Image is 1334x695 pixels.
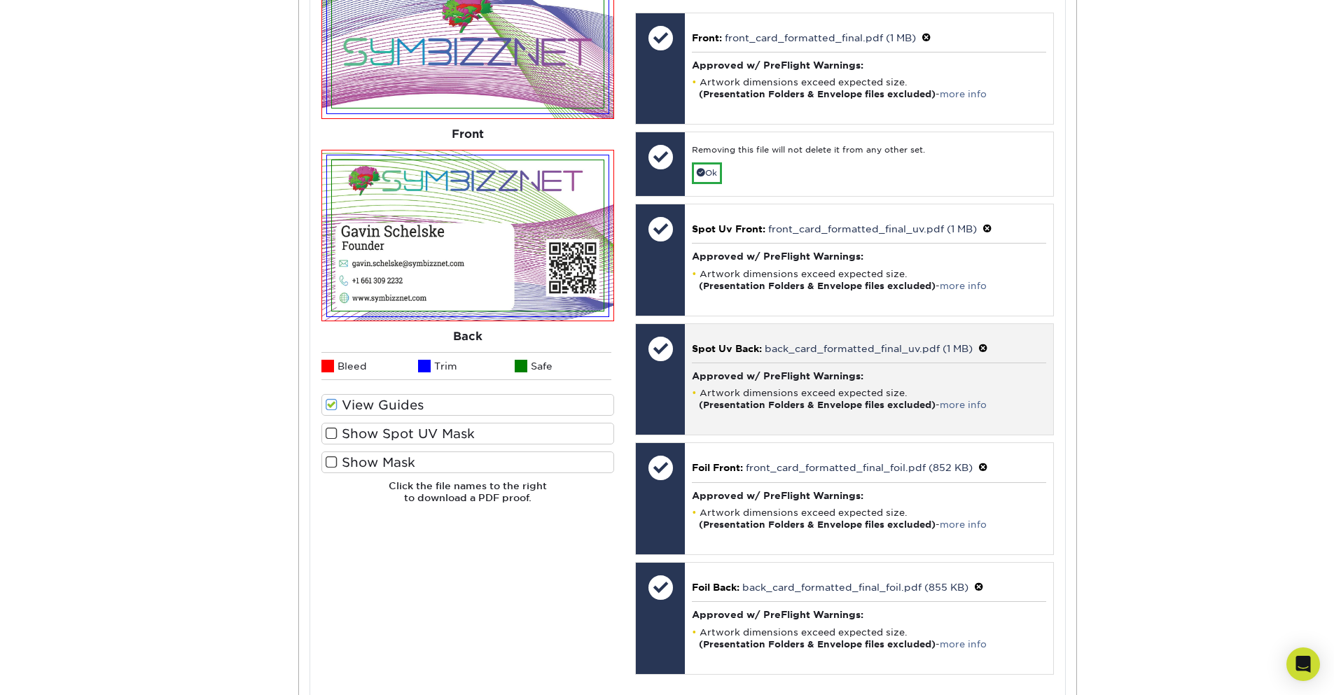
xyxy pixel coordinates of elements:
strong: (Presentation Folders & Envelope files excluded) [699,519,936,530]
a: front_card_formatted_final_uv.pdf (1 MB) [768,223,977,234]
span: Front: [692,32,722,43]
span: Foil Front: [692,462,743,473]
li: Trim [418,352,515,380]
li: Bleed [321,352,418,380]
h4: Approved w/ PreFlight Warnings: [692,370,1045,381]
label: Show Mask [321,451,614,473]
h4: Approved w/ PreFlight Warnings: [692,251,1045,262]
a: more info [940,281,987,291]
strong: (Presentation Folders & Envelope files excluded) [699,639,936,650]
a: back_card_formatted_final_uv.pdf (1 MB) [765,343,973,354]
a: front_card_formatted_final_foil.pdf (852 KB) [746,462,973,473]
a: more info [940,400,987,410]
li: Artwork dimensions exceed expected size. - [692,268,1045,292]
li: Artwork dimensions exceed expected size. - [692,626,1045,650]
a: more info [940,89,987,99]
div: Front [321,119,614,150]
a: back_card_formatted_final_foil.pdf (855 KB) [742,582,968,593]
strong: (Presentation Folders & Envelope files excluded) [699,89,936,99]
strong: (Presentation Folders & Envelope files excluded) [699,281,936,291]
li: Safe [515,352,611,380]
strong: (Presentation Folders & Envelope files excluded) [699,400,936,410]
label: View Guides [321,394,614,416]
a: more info [940,519,987,530]
div: Back [321,321,614,352]
label: Show Spot UV Mask [321,423,614,444]
h4: Approved w/ PreFlight Warnings: [692,609,1045,620]
span: Foil Back: [692,582,739,593]
li: Artwork dimensions exceed expected size. - [692,387,1045,411]
span: Spot Uv Back: [692,343,762,354]
a: front_card_formatted_final.pdf (1 MB) [725,32,916,43]
a: Ok [692,162,722,184]
iframe: Google Customer Reviews [4,652,119,690]
span: Spot Uv Front: [692,223,765,234]
h4: Approved w/ PreFlight Warnings: [692,59,1045,71]
li: Artwork dimensions exceed expected size. - [692,76,1045,100]
h6: Click the file names to the right to download a PDF proof. [321,480,614,514]
div: Open Intercom Messenger [1286,647,1320,681]
li: Artwork dimensions exceed expected size. - [692,507,1045,531]
div: Removing this file will not delete it from any other set. [692,144,1045,162]
h4: Approved w/ PreFlight Warnings: [692,490,1045,501]
a: more info [940,639,987,650]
